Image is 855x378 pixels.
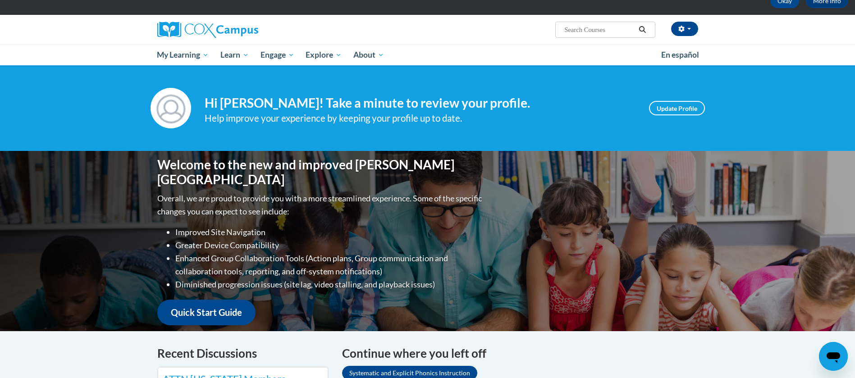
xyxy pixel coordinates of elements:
[144,45,712,65] div: Main menu
[655,46,705,64] a: En español
[157,157,484,187] h1: Welcome to the new and improved [PERSON_NAME][GEOGRAPHIC_DATA]
[215,45,255,65] a: Learn
[175,278,484,291] li: Diminished progression issues (site lag, video stalling, and playback issues)
[563,24,636,35] input: Search Courses
[205,96,636,111] h4: Hi [PERSON_NAME]! Take a minute to review your profile.
[306,50,342,60] span: Explore
[157,22,329,38] a: Cox Campus
[157,22,258,38] img: Cox Campus
[255,45,300,65] a: Engage
[157,192,484,218] p: Overall, we are proud to provide you with a more streamlined experience. Some of the specific cha...
[175,226,484,239] li: Improved Site Navigation
[157,345,329,362] h4: Recent Discussions
[636,24,649,35] button: Search
[261,50,294,60] span: Engage
[347,45,390,65] a: About
[671,22,698,36] button: Account Settings
[157,300,256,325] a: Quick Start Guide
[151,45,215,65] a: My Learning
[342,345,698,362] h4: Continue where you left off
[649,101,705,115] a: Update Profile
[205,111,636,126] div: Help improve your experience by keeping your profile up to date.
[175,252,484,278] li: Enhanced Group Collaboration Tools (Action plans, Group communication and collaboration tools, re...
[151,88,191,128] img: Profile Image
[220,50,249,60] span: Learn
[157,50,209,60] span: My Learning
[661,50,699,59] span: En español
[300,45,347,65] a: Explore
[175,239,484,252] li: Greater Device Compatibility
[819,342,848,371] iframe: Button to launch messaging window
[353,50,384,60] span: About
